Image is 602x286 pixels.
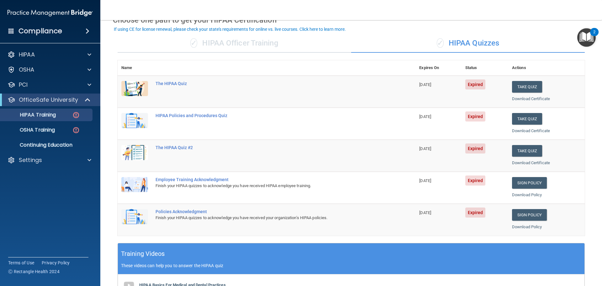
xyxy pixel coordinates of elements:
[19,81,28,89] p: PCI
[512,209,547,221] a: Sign Policy
[419,146,431,151] span: [DATE]
[4,112,56,118] p: HIPAA Training
[72,126,80,134] img: danger-circle.6113f641.png
[8,268,60,275] span: Ⓒ Rectangle Health 2024
[512,160,550,165] a: Download Certificate
[593,32,595,40] div: 2
[118,60,152,76] th: Name
[512,224,542,229] a: Download Policy
[8,96,91,104] a: OfficeSafe University
[419,178,431,183] span: [DATE]
[156,81,384,86] div: The HIPAA Quiz
[8,7,93,19] img: PMB logo
[512,192,542,197] a: Download Policy
[19,51,35,58] p: HIPAA
[114,27,346,31] div: If using CE for license renewal, please check your state's requirements for online vs. live cours...
[156,182,384,190] div: Finish your HIPAA quizzes to acknowledge you have received HIPAA employee training.
[8,51,91,58] a: HIPAA
[121,248,165,259] h5: Training Videos
[156,177,384,182] div: Employee Training Acknowledgment
[8,81,91,89] a: PCI
[156,209,384,214] div: Policies Acknowledgment
[4,127,55,133] p: OSHA Training
[415,60,461,76] th: Expires On
[512,177,547,189] a: Sign Policy
[113,11,589,29] div: Choose one path to get your HIPAA Certification
[156,214,384,222] div: Finish your HIPAA quizzes to acknowledge you have received your organization’s HIPAA policies.
[512,113,542,125] button: Take Quiz
[19,66,34,73] p: OSHA
[72,111,80,119] img: danger-circle.6113f641.png
[465,111,486,121] span: Expired
[465,79,486,89] span: Expired
[419,114,431,119] span: [DATE]
[113,26,347,32] button: If using CE for license renewal, please check your state's requirements for online vs. live cours...
[462,60,508,76] th: Status
[437,38,444,48] span: ✓
[156,113,384,118] div: HIPAA Policies and Procedures Quiz
[156,145,384,150] div: The HIPAA Quiz #2
[512,96,550,101] a: Download Certificate
[419,82,431,87] span: [DATE]
[8,66,91,73] a: OSHA
[19,96,78,104] p: OfficeSafe University
[419,210,431,215] span: [DATE]
[121,263,581,268] p: These videos can help you to answer the HIPAA quiz
[512,81,542,93] button: Take Quiz
[508,60,585,76] th: Actions
[42,260,70,266] a: Privacy Policy
[512,128,550,133] a: Download Certificate
[19,156,42,164] p: Settings
[8,156,91,164] a: Settings
[8,260,34,266] a: Terms of Use
[577,28,596,47] button: Open Resource Center, 2 new notifications
[465,175,486,186] span: Expired
[465,143,486,154] span: Expired
[512,145,542,157] button: Take Quiz
[4,142,90,148] p: Continuing Education
[190,38,197,48] span: ✓
[118,34,351,53] div: HIPAA Officer Training
[351,34,585,53] div: HIPAA Quizzes
[465,208,486,218] span: Expired
[18,27,62,35] h4: Compliance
